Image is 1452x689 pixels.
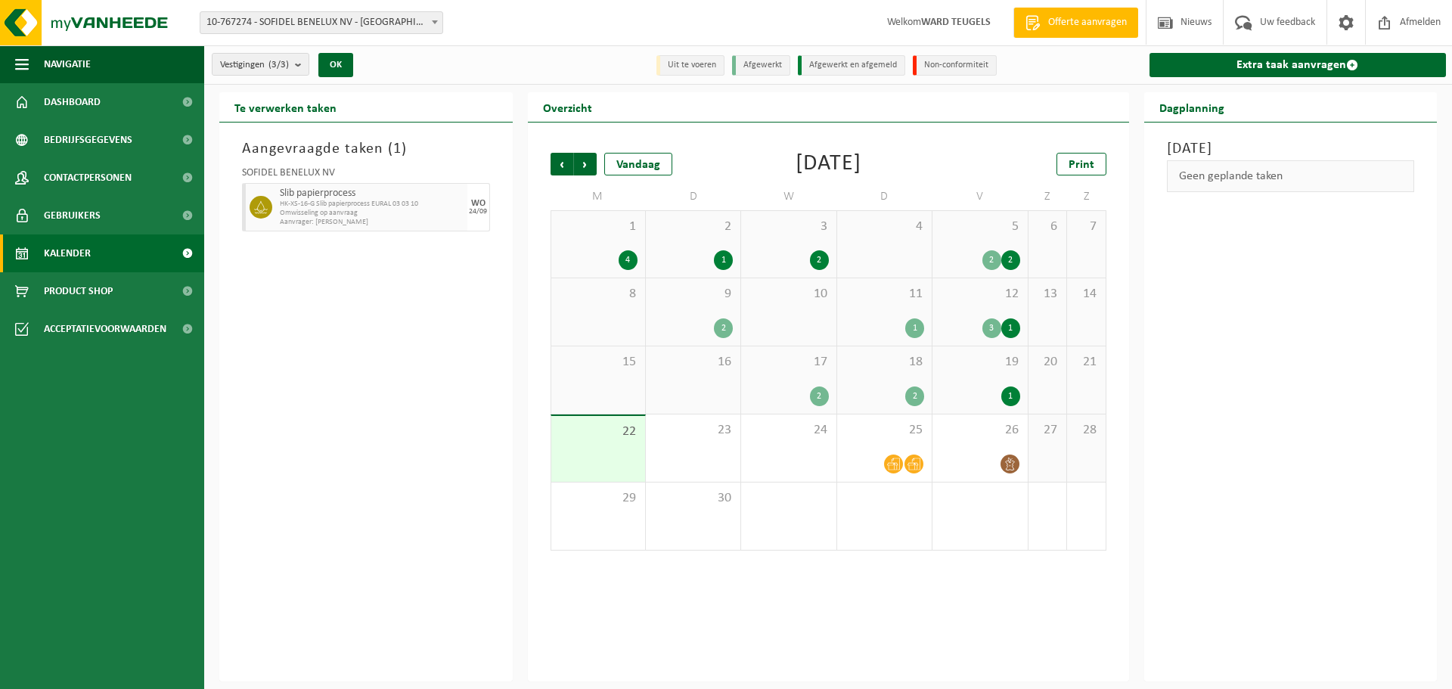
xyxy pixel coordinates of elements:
h2: Te verwerken taken [219,92,352,122]
span: 2 [653,219,733,235]
span: Omwisseling op aanvraag [280,209,464,218]
button: Vestigingen(3/3) [212,53,309,76]
li: Afgewerkt en afgemeld [798,55,905,76]
span: 14 [1075,286,1097,303]
h3: Aangevraagde taken ( ) [242,138,490,160]
td: Z [1067,183,1106,210]
span: 17 [749,354,828,371]
span: 10-767274 - SOFIDEL BENELUX NV - DUFFEL [200,12,442,33]
span: 18 [845,354,924,371]
span: 23 [653,422,733,439]
span: 21 [1075,354,1097,371]
div: 2 [1001,250,1020,270]
span: 10-767274 - SOFIDEL BENELUX NV - DUFFEL [200,11,443,34]
div: 24/09 [469,208,487,216]
span: 7 [1075,219,1097,235]
span: Bedrijfsgegevens [44,121,132,159]
span: 27 [1036,422,1059,439]
span: 16 [653,354,733,371]
span: Aanvrager: [PERSON_NAME] [280,218,464,227]
span: 11 [845,286,924,303]
div: 1 [1001,386,1020,406]
span: Acceptatievoorwaarden [44,310,166,348]
div: 2 [982,250,1001,270]
div: 4 [619,250,638,270]
td: W [741,183,836,210]
span: Navigatie [44,45,91,83]
div: [DATE] [796,153,861,175]
li: Uit te voeren [656,55,724,76]
h2: Dagplanning [1144,92,1239,122]
span: Product Shop [44,272,113,310]
td: D [837,183,932,210]
span: Dashboard [44,83,101,121]
button: OK [318,53,353,77]
div: Geen geplande taken [1167,160,1415,192]
h3: [DATE] [1167,138,1415,160]
a: Extra taak aanvragen [1149,53,1447,77]
span: 8 [559,286,638,303]
div: WO [471,199,486,208]
td: V [932,183,1028,210]
span: 28 [1075,422,1097,439]
span: Vestigingen [220,54,289,76]
span: 30 [653,490,733,507]
span: Slib papierprocess [280,188,464,200]
span: 3 [749,219,828,235]
div: 1 [1001,318,1020,338]
span: Kalender [44,234,91,272]
span: 19 [940,354,1019,371]
li: Afgewerkt [732,55,790,76]
div: 2 [810,386,829,406]
count: (3/3) [268,60,289,70]
span: 4 [845,219,924,235]
span: 5 [940,219,1019,235]
span: Volgende [574,153,597,175]
div: 2 [905,386,924,406]
span: 15 [559,354,638,371]
span: 26 [940,422,1019,439]
div: 3 [982,318,1001,338]
span: 12 [940,286,1019,303]
span: Vorige [551,153,573,175]
strong: WARD TEUGELS [921,17,991,28]
span: 10 [749,286,828,303]
td: Z [1028,183,1067,210]
div: 1 [714,250,733,270]
span: 9 [653,286,733,303]
div: Vandaag [604,153,672,175]
span: Gebruikers [44,197,101,234]
a: Print [1056,153,1106,175]
span: Print [1069,159,1094,171]
span: HK-XS-16-G Slib papierprocess EURAL 03 03 10 [280,200,464,209]
span: Contactpersonen [44,159,132,197]
td: D [646,183,741,210]
span: 6 [1036,219,1059,235]
li: Non-conformiteit [913,55,997,76]
div: SOFIDEL BENELUX NV [242,168,490,183]
span: Offerte aanvragen [1044,15,1131,30]
span: 25 [845,422,924,439]
a: Offerte aanvragen [1013,8,1138,38]
h2: Overzicht [528,92,607,122]
span: 1 [559,219,638,235]
div: 2 [714,318,733,338]
span: 29 [559,490,638,507]
span: 20 [1036,354,1059,371]
td: M [551,183,646,210]
span: 1 [393,141,402,157]
div: 2 [810,250,829,270]
span: 13 [1036,286,1059,303]
div: 1 [905,318,924,338]
span: 22 [559,424,638,440]
span: 24 [749,422,828,439]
